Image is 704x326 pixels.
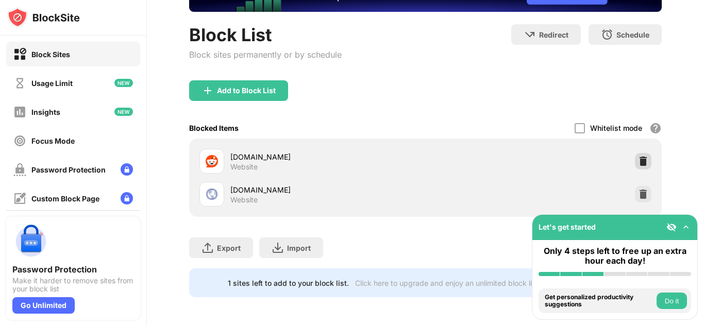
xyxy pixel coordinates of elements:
[121,192,133,204] img: lock-menu.svg
[13,134,26,147] img: focus-off.svg
[13,77,26,90] img: time-usage-off.svg
[13,106,26,118] img: insights-off.svg
[616,30,649,39] div: Schedule
[590,124,642,132] div: Whitelist mode
[189,49,342,60] div: Block sites permanently or by schedule
[12,297,75,314] div: Go Unlimited
[13,48,26,61] img: block-on.svg
[7,7,80,28] img: logo-blocksite.svg
[230,151,426,162] div: [DOMAIN_NAME]
[114,108,133,116] img: new-icon.svg
[31,165,106,174] div: Password Protection
[189,124,239,132] div: Blocked Items
[228,279,349,287] div: 1 sites left to add to your block list.
[31,50,70,59] div: Block Sites
[12,223,49,260] img: push-password-protection.svg
[31,79,73,88] div: Usage Limit
[13,192,26,205] img: customize-block-page-off.svg
[230,195,258,204] div: Website
[230,162,258,171] div: Website
[539,246,691,266] div: Only 4 steps left to free up an extra hour each day!
[31,108,60,116] div: Insights
[666,222,677,232] img: eye-not-visible.svg
[12,277,134,293] div: Make it harder to remove sites from your block list
[31,194,99,203] div: Custom Block Page
[657,293,687,309] button: Do it
[121,163,133,176] img: lock-menu.svg
[31,136,75,145] div: Focus Mode
[539,30,568,39] div: Redirect
[681,222,691,232] img: omni-setup-toggle.svg
[217,244,241,252] div: Export
[114,79,133,87] img: new-icon.svg
[13,163,26,176] img: password-protection-off.svg
[355,279,540,287] div: Click here to upgrade and enjoy an unlimited block list.
[230,184,426,195] div: [DOMAIN_NAME]
[206,155,218,167] img: favicons
[539,222,596,231] div: Let's get started
[189,24,342,45] div: Block List
[206,188,218,200] img: favicons
[217,87,276,95] div: Add to Block List
[287,244,311,252] div: Import
[545,294,654,308] div: Get personalized productivity suggestions
[12,264,134,274] div: Password Protection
